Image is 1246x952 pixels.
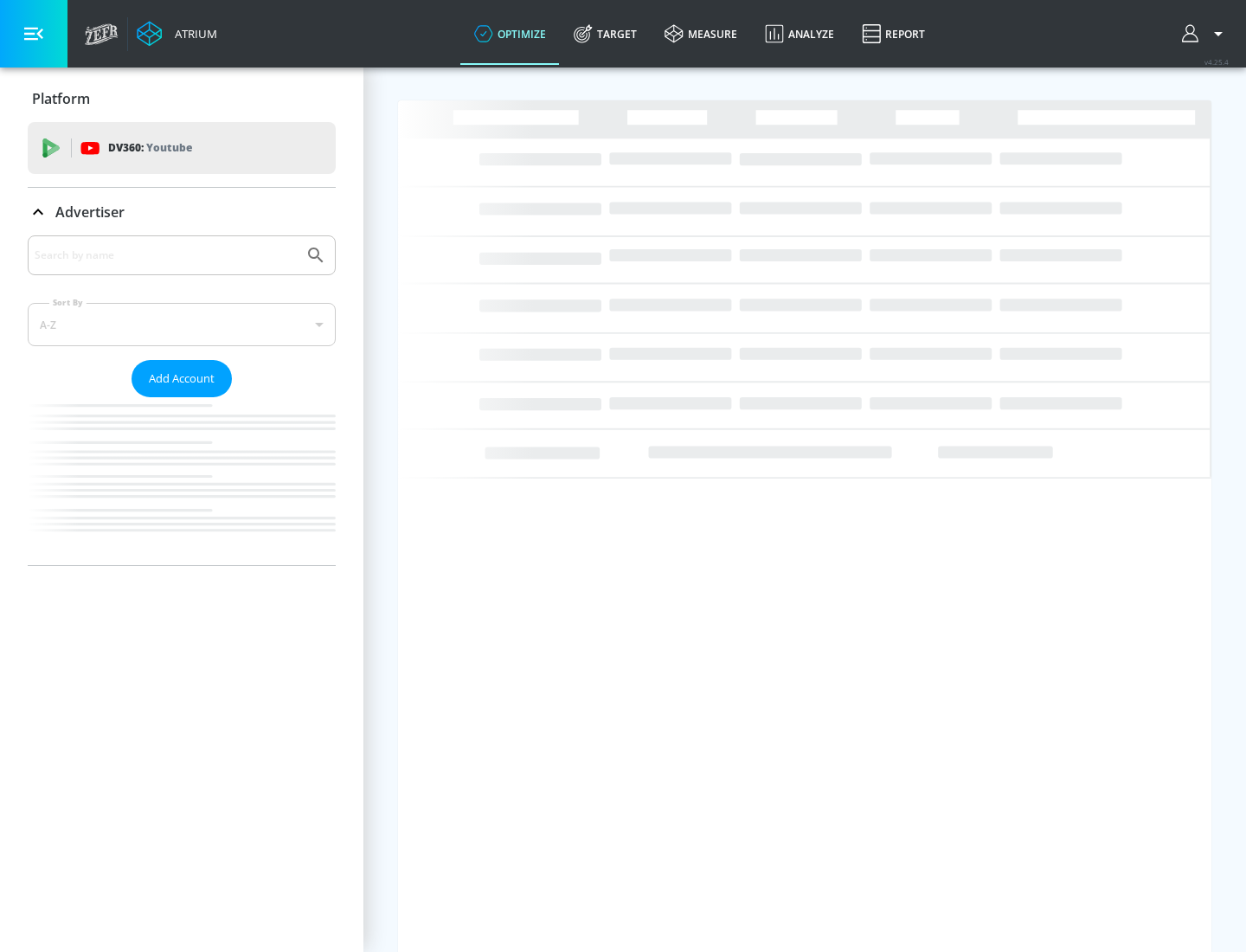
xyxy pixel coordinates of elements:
div: A-Z [28,303,336,346]
a: measure [651,3,751,65]
div: Advertiser [28,235,336,565]
p: Advertiser [55,203,125,222]
label: Sort By [49,297,87,308]
a: Report [848,3,939,65]
p: Youtube [146,138,192,157]
div: Atrium [168,26,217,42]
a: Target [560,3,651,65]
div: Advertiser [28,188,336,236]
a: Analyze [751,3,848,65]
p: Platform [32,89,90,108]
span: v 4.25.4 [1204,57,1229,67]
input: Search by name [35,244,297,267]
button: Add Account [132,360,232,397]
p: DV360: [108,138,192,158]
div: DV360: Youtube [28,122,336,174]
nav: list of Advertiser [28,397,336,565]
div: Platform [28,74,336,123]
span: Add Account [149,369,215,389]
a: Atrium [137,21,217,47]
a: optimize [460,3,560,65]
